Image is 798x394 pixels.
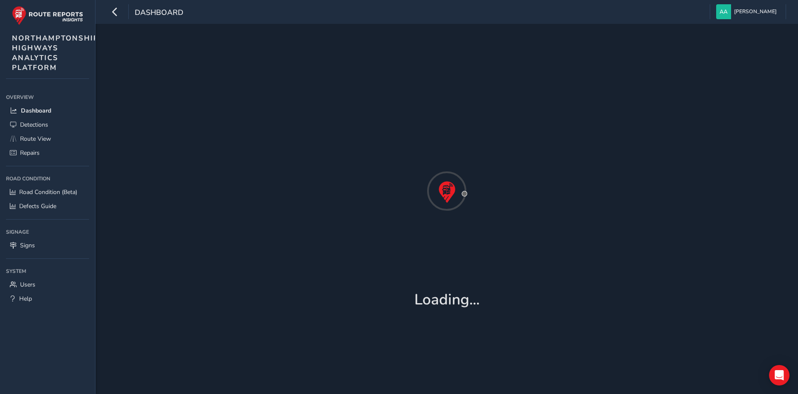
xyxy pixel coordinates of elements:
[6,118,89,132] a: Detections
[20,149,40,157] span: Repairs
[734,4,777,19] span: [PERSON_NAME]
[135,7,183,19] span: Dashboard
[716,4,780,19] button: [PERSON_NAME]
[20,135,51,143] span: Route View
[716,4,731,19] img: diamond-layout
[769,365,789,385] div: Open Intercom Messenger
[12,6,83,25] img: rr logo
[19,202,56,210] span: Defects Guide
[20,241,35,249] span: Signs
[6,104,89,118] a: Dashboard
[20,281,35,289] span: Users
[6,185,89,199] a: Road Condition (Beta)
[6,278,89,292] a: Users
[21,107,51,115] span: Dashboard
[19,295,32,303] span: Help
[19,188,77,196] span: Road Condition (Beta)
[6,91,89,104] div: Overview
[6,265,89,278] div: System
[6,226,89,238] div: Signage
[414,291,480,309] h1: Loading...
[6,146,89,160] a: Repairs
[6,132,89,146] a: Route View
[6,238,89,252] a: Signs
[12,33,104,72] span: NORTHAMPTONSHIRE HIGHWAYS ANALYTICS PLATFORM
[20,121,48,129] span: Detections
[6,199,89,213] a: Defects Guide
[6,172,89,185] div: Road Condition
[6,292,89,306] a: Help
